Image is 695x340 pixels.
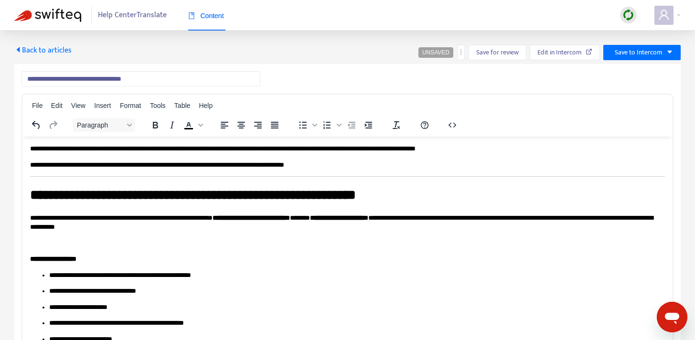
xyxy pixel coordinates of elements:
[51,102,63,109] span: Edit
[45,118,61,132] button: Redo
[417,118,433,132] button: Help
[267,118,283,132] button: Justify
[250,118,266,132] button: Align right
[120,102,141,109] span: Format
[188,12,195,19] span: book
[657,302,687,332] iframe: Button to launch messaging window
[77,121,124,129] span: Paragraph
[174,102,190,109] span: Table
[73,118,135,132] button: Block Paragraph
[388,118,405,132] button: Clear formatting
[469,45,526,60] button: Save for review
[666,49,673,55] span: caret-down
[422,49,449,56] span: UNSAVED
[615,47,663,58] span: Save to Intercom
[32,102,43,109] span: File
[14,46,22,53] span: caret-left
[28,118,44,132] button: Undo
[476,47,519,58] span: Save for review
[658,9,670,21] span: user
[14,9,81,22] img: Swifteq
[188,12,224,20] span: Content
[164,118,180,132] button: Italic
[537,47,582,58] span: Edit in Intercom
[622,9,634,21] img: sync.dc5367851b00ba804db3.png
[181,118,204,132] div: Text color Black
[147,118,163,132] button: Bold
[530,45,600,60] button: Edit in Intercom
[150,102,166,109] span: Tools
[14,44,72,57] span: Back to articles
[319,118,343,132] div: Numbered list
[98,6,167,24] span: Help Center Translate
[458,49,464,55] span: more
[94,102,111,109] span: Insert
[295,118,319,132] div: Bullet list
[603,45,681,60] button: Save to Intercomcaret-down
[233,118,249,132] button: Align center
[199,102,213,109] span: Help
[457,45,465,60] button: more
[360,118,376,132] button: Increase indent
[343,118,360,132] button: Decrease indent
[216,118,233,132] button: Align left
[71,102,86,109] span: View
